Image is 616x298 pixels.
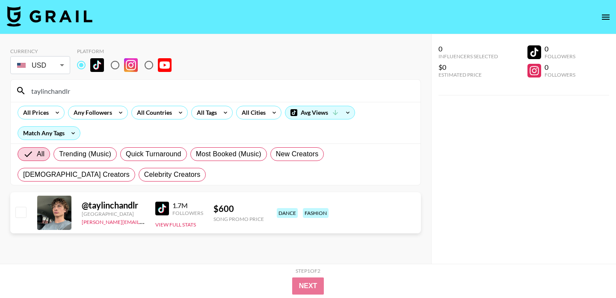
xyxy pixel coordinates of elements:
div: USD [12,58,68,73]
div: Followers [545,53,575,60]
div: [GEOGRAPHIC_DATA] [82,211,145,217]
div: 0 [545,63,575,72]
div: 0 [545,45,575,53]
div: Platform [77,48,178,54]
img: TikTok [155,202,169,215]
span: All [37,149,44,159]
span: Trending (Music) [59,149,111,159]
div: All Cities [237,106,267,119]
span: Celebrity Creators [144,170,201,180]
div: Step 1 of 2 [296,268,320,274]
a: [PERSON_NAME][EMAIL_ADDRESS][DOMAIN_NAME] [82,217,208,225]
img: Instagram [124,58,138,72]
span: New Creators [276,149,319,159]
div: dance [277,208,298,218]
div: fashion [303,208,329,218]
div: 0 [438,45,498,53]
div: Influencers Selected [438,53,498,60]
img: Grail Talent [7,6,92,27]
div: @ taylinchandlr [82,200,145,211]
div: $0 [438,63,498,72]
div: Song Promo Price [213,216,264,222]
div: Followers [172,210,203,216]
div: Any Followers [68,106,114,119]
input: Search by User Name [26,84,415,98]
div: All Prices [18,106,50,119]
span: [DEMOGRAPHIC_DATA] Creators [23,170,130,180]
div: All Tags [192,106,219,119]
img: TikTok [90,58,104,72]
div: All Countries [132,106,174,119]
button: open drawer [597,9,614,26]
button: View Full Stats [155,221,196,228]
div: Estimated Price [438,72,498,78]
span: Quick Turnaround [126,149,181,159]
iframe: Drift Widget Chat Controller [573,255,606,288]
div: 1.7M [172,201,203,210]
div: Followers [545,72,575,78]
button: Next [292,277,324,295]
div: $ 600 [213,203,264,214]
span: Most Booked (Music) [196,149,261,159]
div: Avg Views [285,106,355,119]
div: Match Any Tags [18,127,80,140]
div: Currency [10,48,70,54]
img: YouTube [158,58,172,72]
